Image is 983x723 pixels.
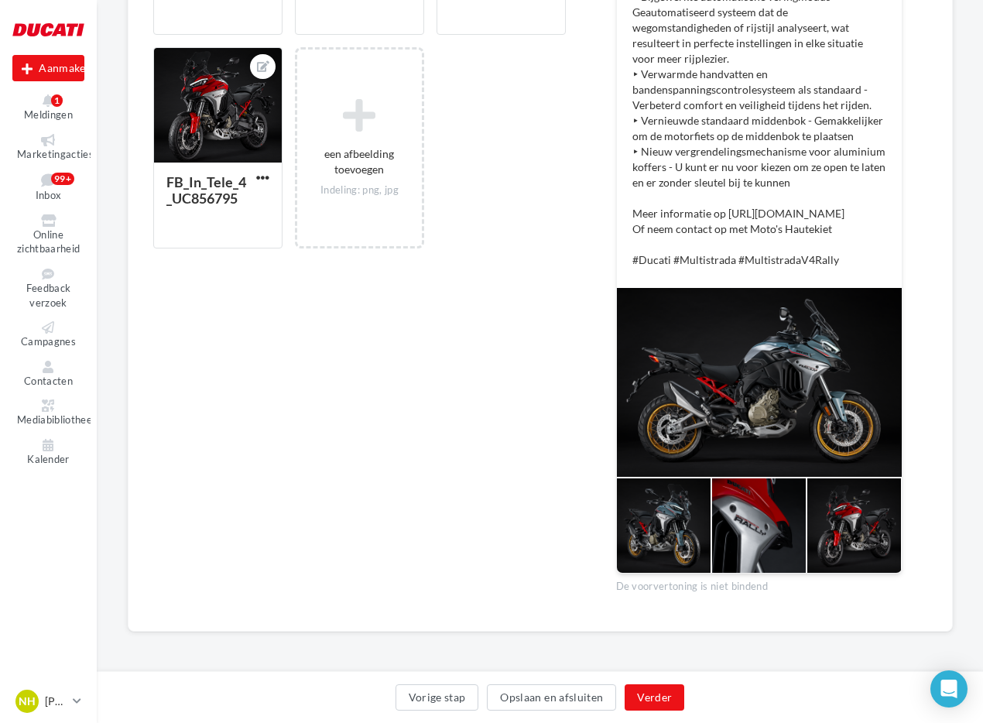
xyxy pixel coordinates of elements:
a: Kalender [12,436,84,469]
span: Inbox [36,190,62,202]
span: Campagnes [21,335,76,348]
button: Verder [625,684,684,711]
span: Mediabibliotheek [17,413,98,426]
span: Kalender [27,453,70,465]
a: Inbox99+ [12,170,84,205]
div: Open Intercom Messenger [930,670,968,708]
a: Marketingacties [12,131,84,164]
span: NH [19,694,36,709]
span: Meldingen [24,108,73,121]
button: Meldingen 1 [12,91,84,125]
div: De voorvertoning is niet bindend [616,574,903,594]
div: 1 [51,94,63,107]
button: Aanmaken [12,55,84,81]
span: Online zichtbaarheid [17,228,80,255]
span: Feedback verzoek [26,282,71,309]
a: Mediabibliotheek [12,396,84,430]
a: Contacten [12,358,84,391]
a: Online zichtbaarheid [12,211,84,259]
span: Contacten [24,375,73,387]
a: Feedback verzoek [12,265,84,312]
a: Campagnes [12,318,84,351]
div: 99+ [51,173,74,185]
button: Vorige stap [396,684,479,711]
div: FB_In_Tele_4_UC856795 [166,173,246,207]
button: Opslaan en afsluiten [487,684,616,711]
a: NH [PERSON_NAME] [12,687,84,716]
p: [PERSON_NAME] [45,694,67,709]
span: Marketingacties [17,148,94,160]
